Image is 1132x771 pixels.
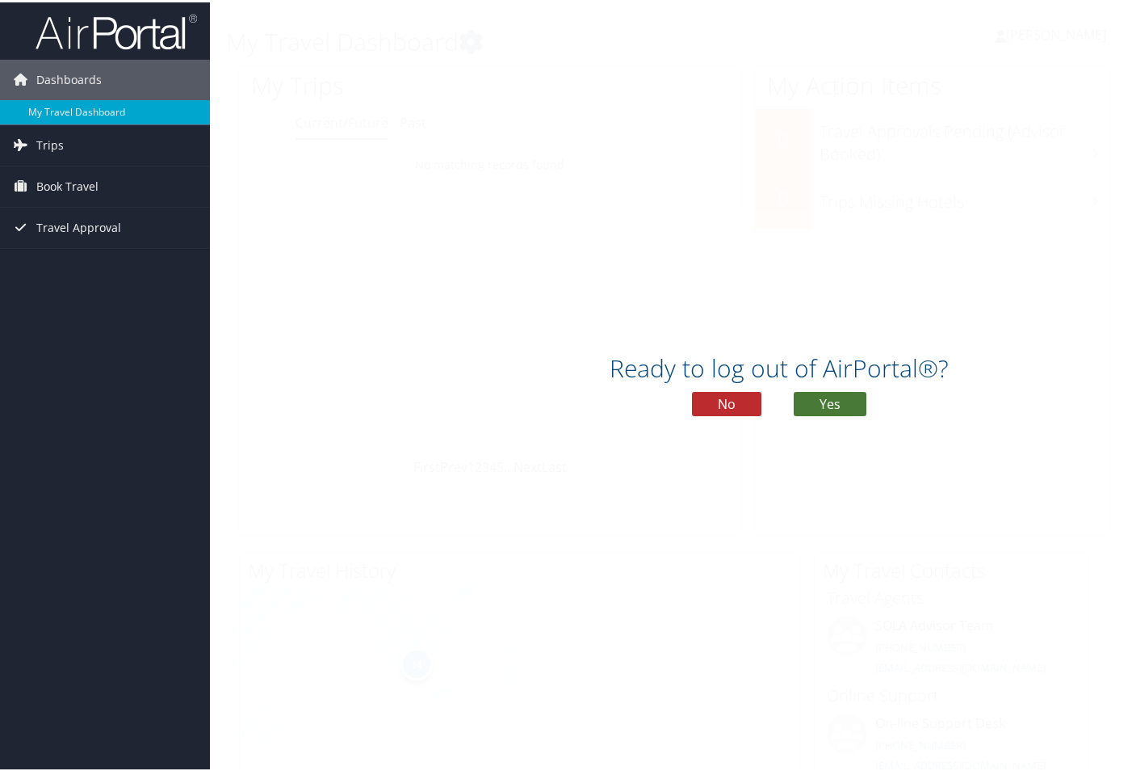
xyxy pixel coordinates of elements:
[794,390,866,414] button: Yes
[36,57,102,98] span: Dashboards
[36,123,64,163] span: Trips
[36,164,99,204] span: Book Travel
[36,205,121,246] span: Travel Approval
[692,390,761,414] button: No
[36,11,197,48] img: airportal-logo.png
